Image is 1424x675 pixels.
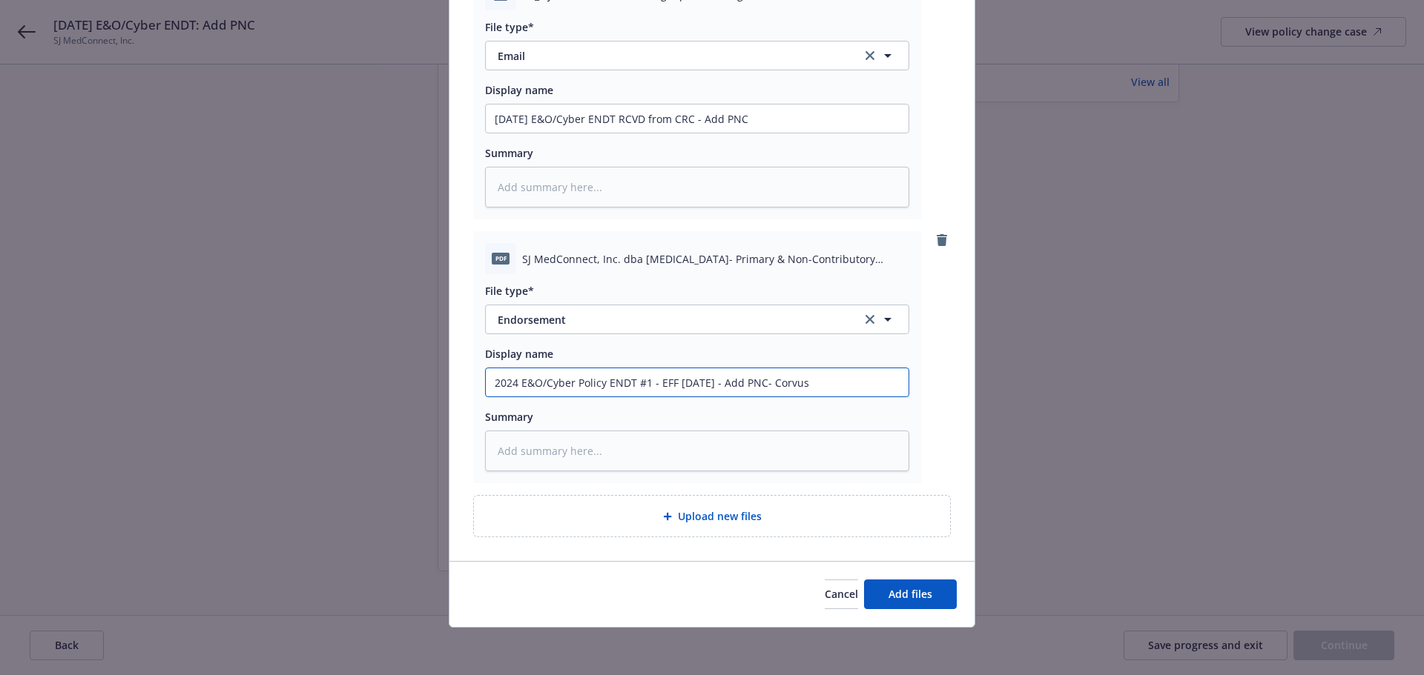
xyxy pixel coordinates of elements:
span: Display name [485,83,553,97]
div: Upload new files [473,495,951,537]
span: pdf [492,253,510,264]
a: clear selection [861,310,879,328]
a: remove [933,231,951,249]
button: Cancel [825,579,858,609]
button: Add files [864,579,957,609]
span: File type* [485,284,534,298]
button: Emailclear selection [485,41,909,70]
input: Add display name here... [486,368,909,396]
span: File type* [485,20,534,34]
a: clear selection [861,47,879,64]
span: Cancel [825,587,858,601]
span: Add files [889,587,932,601]
input: Add display name here... [486,104,909,133]
span: SJ MedConnect, Inc. dba [MEDICAL_DATA]- Primary & Non-Contributory Endorsement.pdf [522,251,909,267]
button: Endorsementclear selection [485,305,909,334]
span: Display name [485,347,553,361]
span: Email [498,48,841,64]
span: Endorsement [498,312,841,327]
span: Summary [485,410,533,424]
span: Summary [485,146,533,160]
span: Upload new files [678,508,762,524]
